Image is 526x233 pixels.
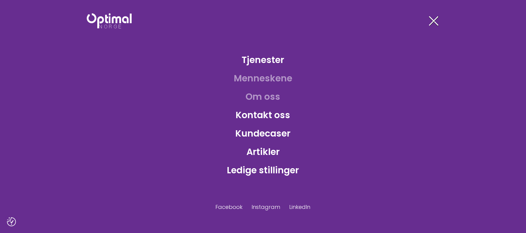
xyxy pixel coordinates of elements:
a: Menneskene [229,68,297,88]
a: Instagram [252,203,280,211]
a: Kontakt oss [231,105,295,125]
a: Tjenester [237,50,289,70]
a: Ledige stillinger [222,160,304,180]
a: Artikler [242,142,284,162]
a: Om oss [241,87,285,106]
img: Revisit consent button [7,217,16,226]
img: Optimal Norge [87,13,132,28]
a: Facebook [216,203,243,211]
a: LinkedIn [290,203,311,211]
button: Samtykkepreferanser [7,217,16,226]
a: Kundecaser [231,124,296,143]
